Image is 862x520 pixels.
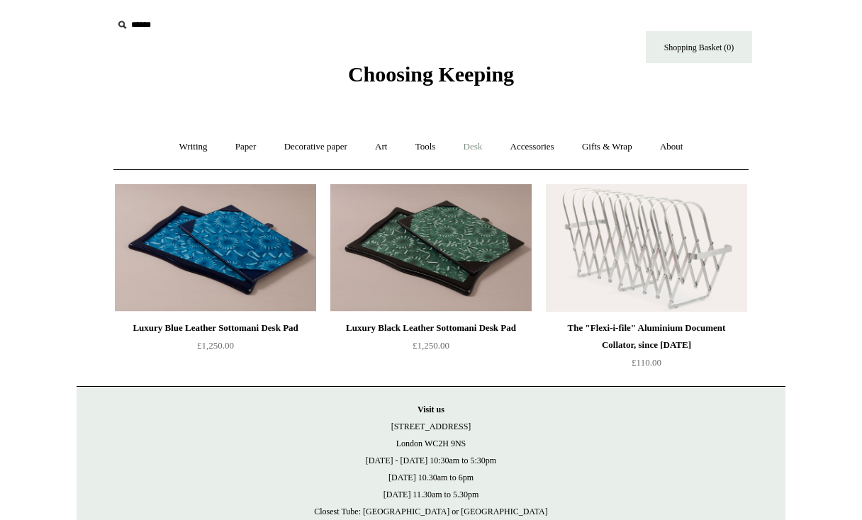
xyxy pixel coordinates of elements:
[413,340,449,351] span: £1,250.00
[115,320,316,378] a: Luxury Blue Leather Sottomani Desk Pad £1,250.00
[272,128,360,166] a: Decorative paper
[498,128,567,166] a: Accessories
[549,320,744,354] div: The "Flexi-i-file" Aluminium Document Collator, since [DATE]
[451,128,496,166] a: Desk
[569,128,645,166] a: Gifts & Wrap
[403,128,449,166] a: Tools
[546,184,747,312] img: The "Flexi-i-file" Aluminium Document Collator, since 1941
[330,320,532,378] a: Luxury Black Leather Sottomani Desk Pad £1,250.00
[646,31,752,63] a: Shopping Basket (0)
[197,340,234,351] span: £1,250.00
[647,128,696,166] a: About
[118,320,313,337] div: Luxury Blue Leather Sottomani Desk Pad
[330,184,532,312] a: Luxury Black Leather Sottomani Desk Pad Luxury Black Leather Sottomani Desk Pad
[348,74,514,84] a: Choosing Keeping
[418,405,444,414] strong: Visit us
[115,184,316,312] img: Luxury Blue Leather Sottomani Desk Pad
[91,401,771,520] p: [STREET_ADDRESS] London WC2H 9NS [DATE] - [DATE] 10:30am to 5:30pm [DATE] 10.30am to 6pm [DATE] 1...
[348,62,514,86] span: Choosing Keeping
[223,128,269,166] a: Paper
[546,320,747,378] a: The "Flexi-i-file" Aluminium Document Collator, since [DATE] £110.00
[167,128,220,166] a: Writing
[632,357,661,368] span: £110.00
[330,184,532,312] img: Luxury Black Leather Sottomani Desk Pad
[115,184,316,312] a: Luxury Blue Leather Sottomani Desk Pad Luxury Blue Leather Sottomani Desk Pad
[362,128,400,166] a: Art
[334,320,528,337] div: Luxury Black Leather Sottomani Desk Pad
[546,184,747,312] a: The "Flexi-i-file" Aluminium Document Collator, since 1941 The "Flexi-i-file" Aluminium Document ...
